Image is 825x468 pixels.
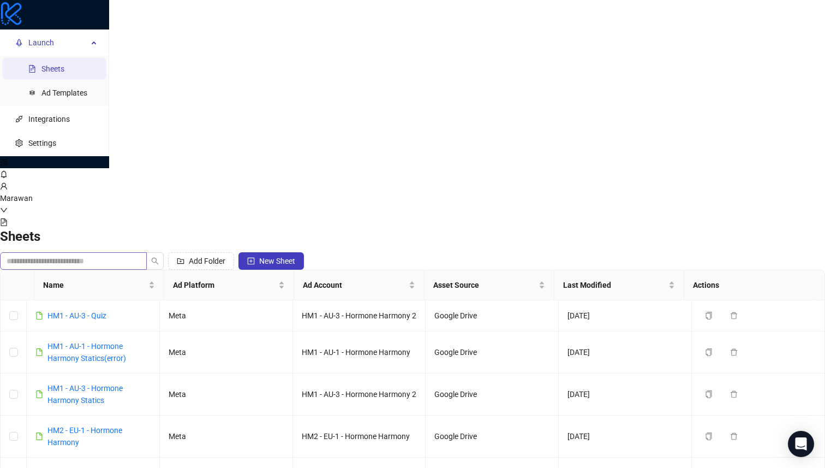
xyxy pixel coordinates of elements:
[294,270,424,300] th: Ad Account
[426,416,559,458] td: Google Drive
[160,374,293,416] td: Meta
[35,312,43,319] span: file
[28,32,88,54] span: Launch
[34,270,164,300] th: Name
[563,279,666,291] span: Last Modified
[43,279,146,291] span: Name
[47,426,122,447] a: HM2 - EU-1 - Hormone Harmony
[28,115,70,123] a: Integrations
[426,331,559,374] td: Google Drive
[28,139,56,147] a: Settings
[189,257,225,265] span: Add Folder
[41,64,64,73] a: Sheets
[303,279,406,291] span: Ad Account
[705,312,713,319] span: copy
[426,374,559,416] td: Google Drive
[559,300,692,331] td: [DATE]
[35,390,43,398] span: file
[160,416,293,458] td: Meta
[559,331,692,374] td: [DATE]
[554,270,684,300] th: Last Modified
[788,431,814,457] div: Open Intercom Messenger
[259,257,295,265] span: New Sheet
[35,433,43,440] span: file
[730,433,738,440] span: delete
[705,433,713,440] span: copy
[559,416,692,458] td: [DATE]
[177,257,184,265] span: folder-add
[160,331,293,374] td: Meta
[293,374,426,416] td: HM1 - AU-3 - Hormone Harmony 2
[433,279,536,291] span: Asset Source
[47,342,126,363] a: HM1 - AU-1 - Hormone Harmony Statics(error)
[35,348,43,356] span: file
[247,257,255,265] span: plus-square
[684,270,814,300] th: Actions
[293,331,426,374] td: HM1 - AU-1 - Hormone Harmony
[160,300,293,331] td: Meta
[151,257,159,265] span: search
[293,416,426,458] td: HM2 - EU-1 - Hormone Harmony
[705,390,713,398] span: copy
[173,279,276,291] span: Ad Platform
[426,300,559,331] td: Google Drive
[238,252,304,270] button: New Sheet
[47,311,106,320] a: HM1 - AU-3 - Quiz
[730,390,738,398] span: delete
[730,348,738,356] span: delete
[730,312,738,319] span: delete
[41,88,87,97] a: Ad Templates
[168,252,234,270] button: Add Folder
[164,270,294,300] th: Ad Platform
[293,300,426,331] td: HM1 - AU-3 - Hormone Harmony 2
[559,374,692,416] td: [DATE]
[425,270,554,300] th: Asset Source
[47,384,123,405] a: HM1 - AU-3 - Hormone Harmony Statics
[705,348,713,356] span: copy
[15,39,23,46] span: rocket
